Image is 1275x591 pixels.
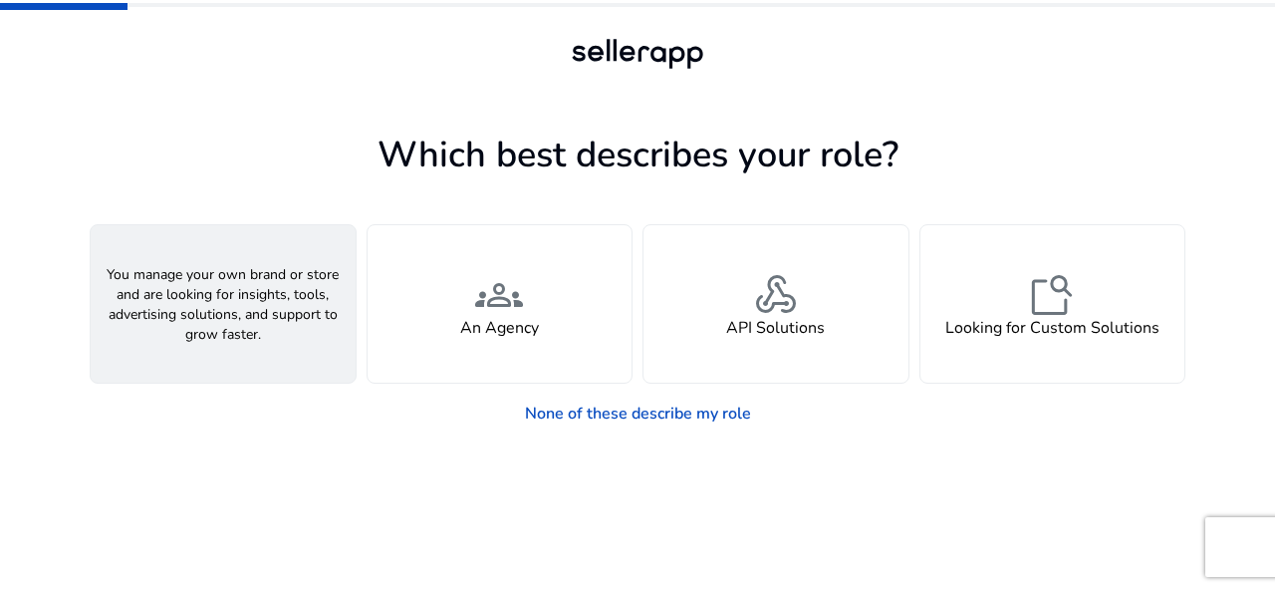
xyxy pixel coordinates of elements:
[460,319,539,338] h4: An Agency
[90,224,357,384] button: You manage your own brand or store and are looking for insights, tools, advertising solutions, an...
[642,224,909,384] button: webhookAPI Solutions
[1028,271,1076,319] span: feature_search
[919,224,1186,384] button: feature_searchLooking for Custom Solutions
[90,134,1185,176] h1: Which best describes your role?
[367,224,634,384] button: groupsAn Agency
[475,271,523,319] span: groups
[509,394,767,434] a: None of these describe my role
[726,319,825,338] h4: API Solutions
[752,271,800,319] span: webhook
[945,319,1159,338] h4: Looking for Custom Solutions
